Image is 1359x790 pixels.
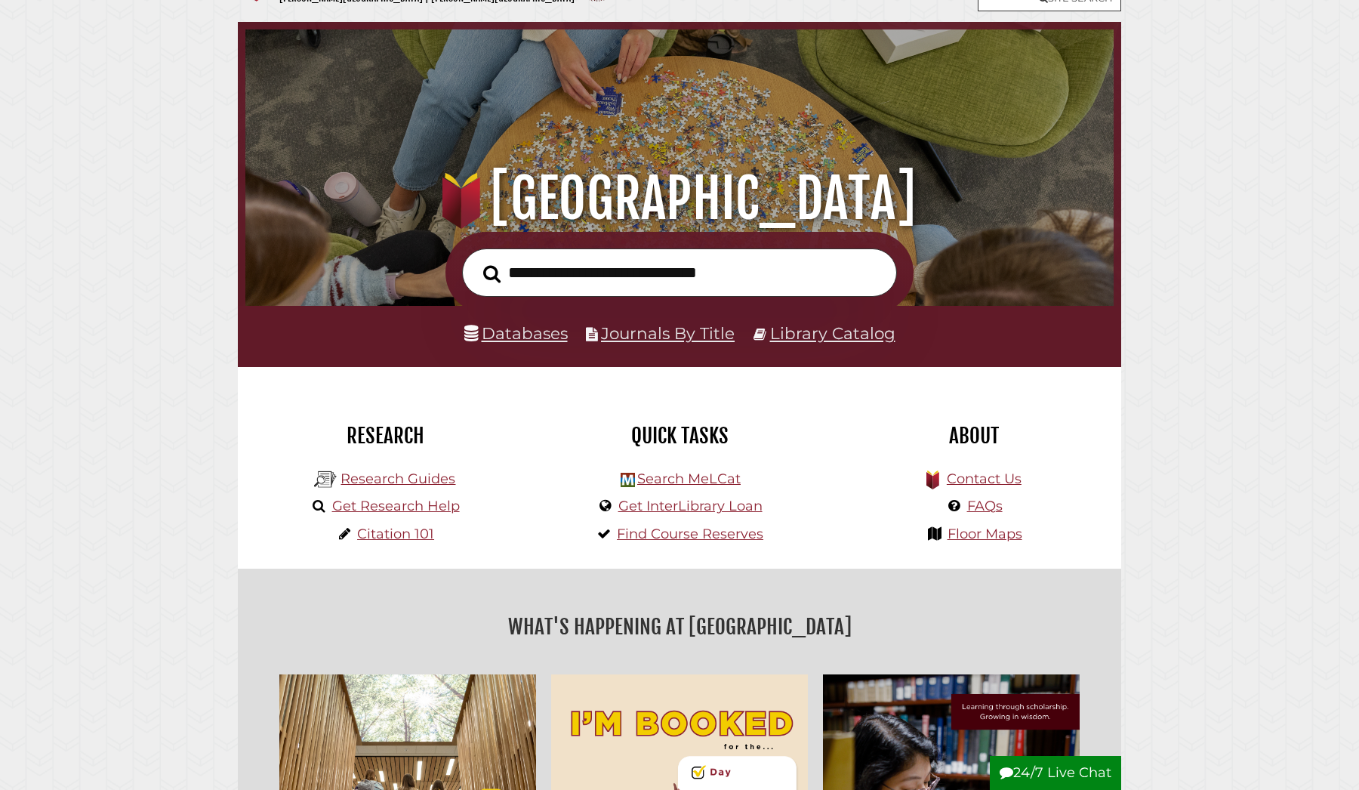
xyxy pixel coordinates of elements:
a: Citation 101 [357,526,434,542]
a: FAQs [967,498,1003,514]
h2: Research [249,423,521,449]
h1: [GEOGRAPHIC_DATA] [266,165,1093,232]
a: Floor Maps [948,526,1022,542]
a: Get InterLibrary Loan [618,498,763,514]
img: Hekman Library Logo [621,473,635,487]
button: Search [476,261,508,288]
i: Search [483,264,501,283]
a: Research Guides [341,471,455,487]
a: Databases [464,323,568,343]
h2: What's Happening at [GEOGRAPHIC_DATA] [249,609,1110,644]
a: Contact Us [947,471,1022,487]
img: Hekman Library Logo [314,468,337,491]
a: Journals By Title [601,323,735,343]
a: Get Research Help [332,498,460,514]
a: Find Course Reserves [617,526,763,542]
h2: About [838,423,1110,449]
a: Library Catalog [770,323,895,343]
a: Search MeLCat [637,471,741,487]
h2: Quick Tasks [544,423,815,449]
